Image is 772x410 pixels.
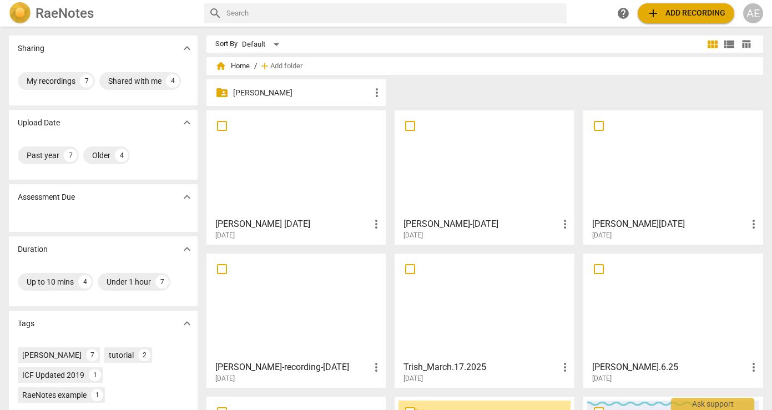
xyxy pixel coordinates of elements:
[179,114,195,131] button: Show more
[155,275,169,288] div: 7
[403,231,423,240] span: [DATE]
[671,398,754,410] div: Ask support
[91,389,103,401] div: 1
[180,42,194,55] span: expand_more
[747,361,760,374] span: more_vert
[592,231,612,240] span: [DATE]
[27,150,59,161] div: Past year
[741,39,751,49] span: table_chart
[233,87,371,99] p: Melanie Parish
[179,241,195,257] button: Show more
[18,117,60,129] p: Upload Date
[592,374,612,383] span: [DATE]
[617,7,630,20] span: help
[180,317,194,330] span: expand_more
[403,374,423,383] span: [DATE]
[18,318,34,330] p: Tags
[370,217,383,231] span: more_vert
[706,38,719,51] span: view_module
[179,189,195,205] button: Show more
[747,217,760,231] span: more_vert
[18,244,48,255] p: Duration
[647,7,725,20] span: Add recording
[109,350,134,361] div: tutorial
[80,74,93,88] div: 7
[22,350,82,361] div: [PERSON_NAME]
[22,369,84,381] div: ICF Updated 2019
[22,389,87,401] div: RaeNotes example
[210,257,382,383] a: [PERSON_NAME]-recording-[DATE][DATE]
[115,149,128,162] div: 4
[138,349,150,361] div: 2
[259,60,270,72] span: add
[108,75,162,87] div: Shared with me
[64,149,77,162] div: 7
[36,6,94,21] h2: RaeNotes
[180,116,194,129] span: expand_more
[180,242,194,256] span: expand_more
[180,190,194,204] span: expand_more
[179,40,195,57] button: Show more
[592,361,747,374] h3: Anthony_March.6.25
[613,3,633,23] a: Help
[78,275,92,288] div: 4
[89,369,101,381] div: 1
[558,217,572,231] span: more_vert
[215,60,226,72] span: home
[254,62,257,70] span: /
[226,4,562,22] input: Search
[86,349,98,361] div: 7
[721,36,738,53] button: List view
[166,74,179,88] div: 4
[210,114,382,240] a: [PERSON_NAME] [DATE][DATE]
[398,114,571,240] a: [PERSON_NAME]-[DATE][DATE]
[215,40,238,48] div: Sort By
[587,257,759,383] a: [PERSON_NAME].6.25[DATE]
[738,36,754,53] button: Table view
[242,36,283,53] div: Default
[403,217,558,231] h3: Anthony-March.27.2025
[370,361,383,374] span: more_vert
[398,257,571,383] a: Trish_March.17.2025[DATE]
[592,217,747,231] h3: anthony-april.15.25
[587,114,759,240] a: [PERSON_NAME][DATE][DATE]
[215,86,229,99] span: folder_shared
[215,361,370,374] h3: Trish-recording-april.10.25
[558,361,572,374] span: more_vert
[9,2,31,24] img: Logo
[215,374,235,383] span: [DATE]
[107,276,151,287] div: Under 1 hour
[270,62,302,70] span: Add folder
[704,36,721,53] button: Tile view
[27,276,74,287] div: Up to 10 mins
[403,361,558,374] h3: Trish_March.17.2025
[743,3,763,23] button: AE
[647,7,660,20] span: add
[215,231,235,240] span: [DATE]
[18,43,44,54] p: Sharing
[638,3,734,23] button: Upload
[215,217,370,231] h3: Trish July 3, 2025
[209,7,222,20] span: search
[27,75,75,87] div: My recordings
[18,191,75,203] p: Assessment Due
[92,150,110,161] div: Older
[370,86,384,99] span: more_vert
[9,2,195,24] a: LogoRaeNotes
[723,38,736,51] span: view_list
[215,60,250,72] span: Home
[179,315,195,332] button: Show more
